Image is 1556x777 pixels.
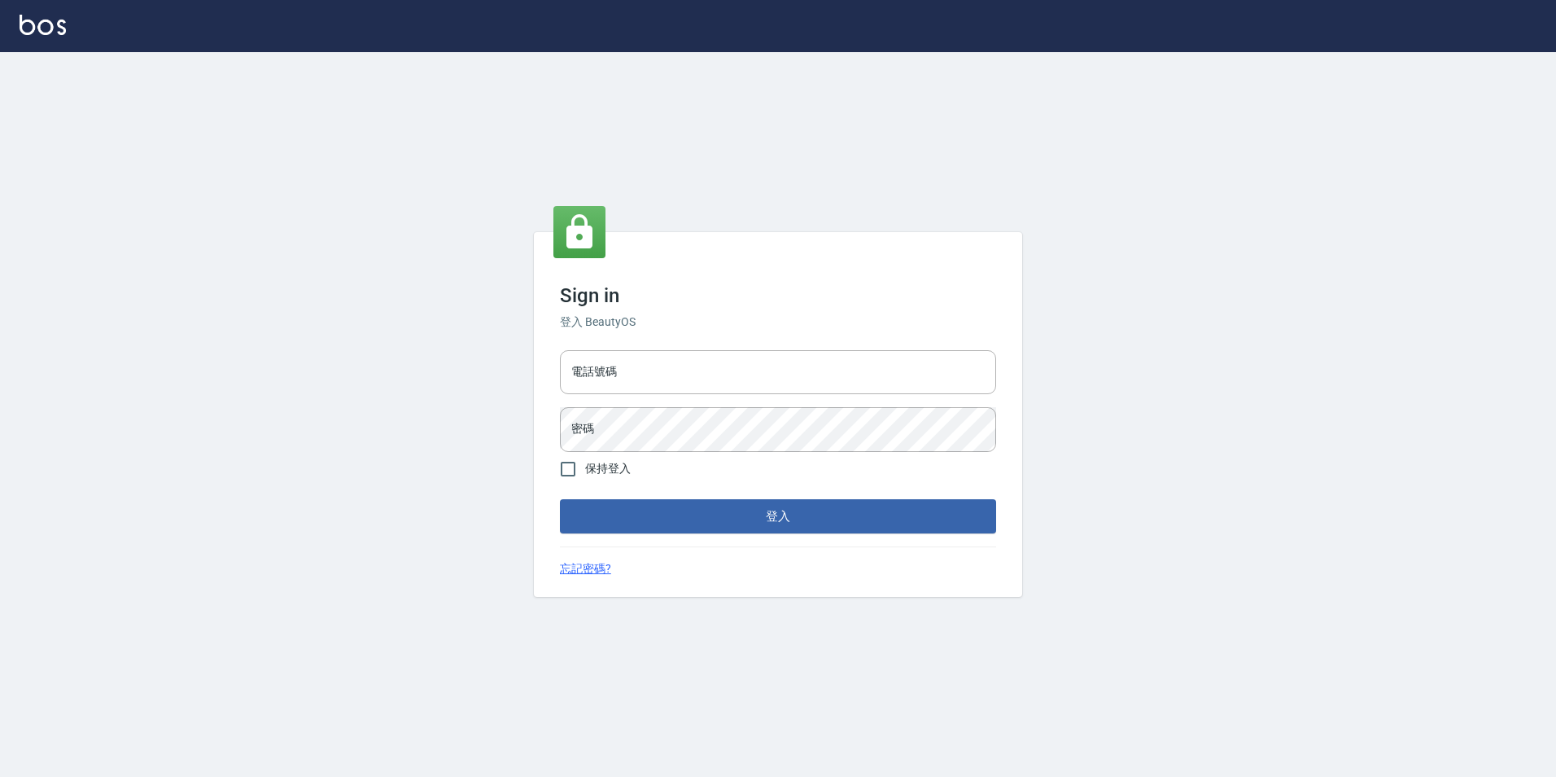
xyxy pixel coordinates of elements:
span: 保持登入 [585,460,631,477]
h6: 登入 BeautyOS [560,314,996,331]
img: Logo [20,15,66,35]
h3: Sign in [560,284,996,307]
a: 忘記密碼? [560,560,611,577]
button: 登入 [560,499,996,533]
